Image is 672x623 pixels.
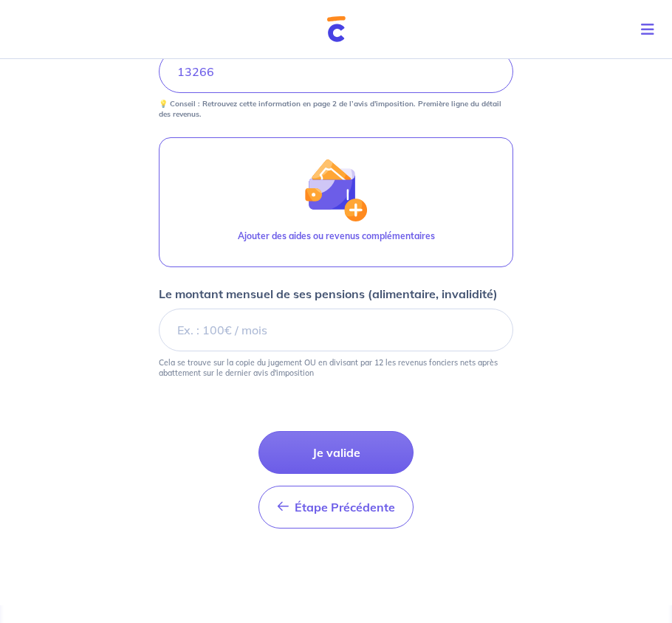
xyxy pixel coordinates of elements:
[159,99,513,120] p: 💡 Conseil : Retrouvez cette information en page 2 de l’avis d'imposition. Première ligne du détai...
[327,16,346,42] img: Cautioneo
[159,50,513,93] input: 20000€
[159,285,498,303] p: Le montant mensuel de ses pensions (alimentaire, invalidité)
[295,500,395,514] span: Étape Précédente
[159,137,513,267] button: illu_wallet.svgAjouter des aides ou revenus complémentaires
[159,309,513,351] input: Ex. : 100€ / mois
[159,357,513,378] p: Cela se trouve sur la copie du jugement OU en divisant par 12 les revenus fonciers nets après aba...
[258,486,414,529] button: Étape Précédente
[629,10,672,49] button: Toggle navigation
[238,230,435,243] p: Ajouter des aides ou revenus complémentaires
[258,431,414,474] button: Je valide
[304,158,368,221] img: illu_wallet.svg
